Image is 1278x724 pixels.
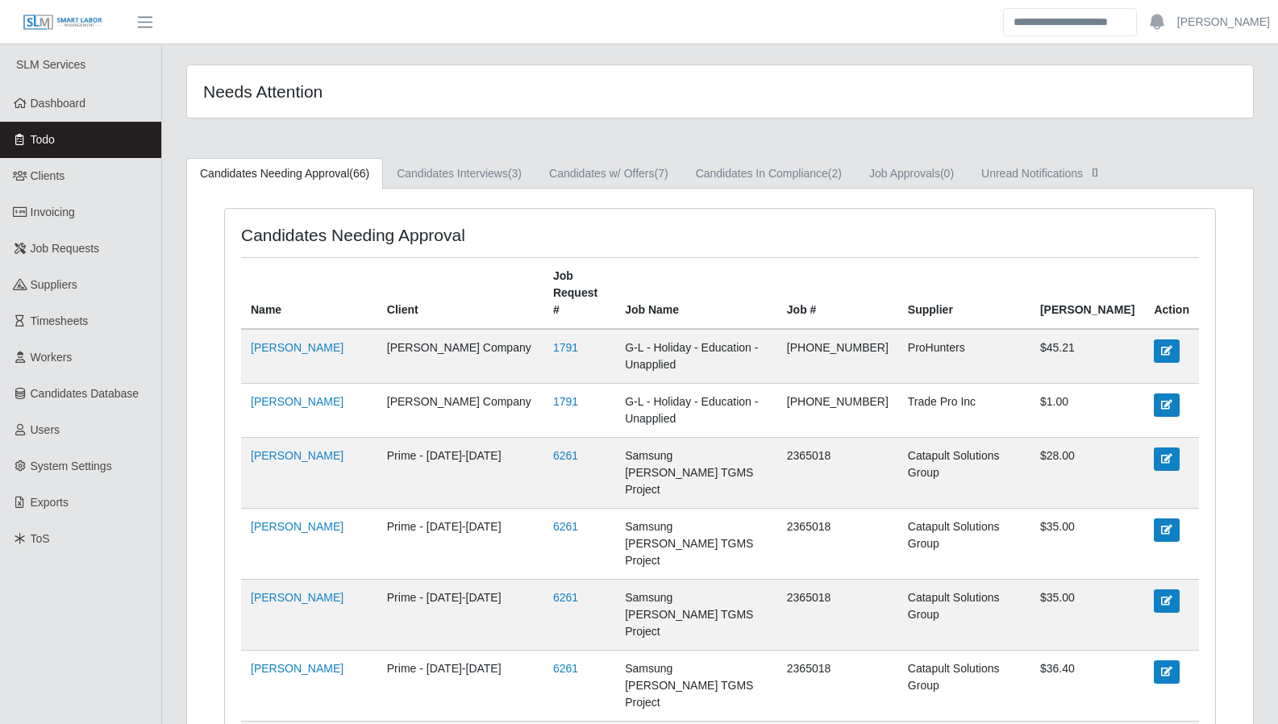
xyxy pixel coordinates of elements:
td: Prime - [DATE]-[DATE] [377,438,543,509]
span: Todo [31,133,55,146]
a: [PERSON_NAME] [251,395,343,408]
td: $36.40 [1030,651,1144,722]
td: Samsung [PERSON_NAME] TGMS Project [615,651,777,722]
a: [PERSON_NAME] [251,520,343,533]
td: [PERSON_NAME] Company [377,329,543,384]
td: $28.00 [1030,438,1144,509]
td: Samsung [PERSON_NAME] TGMS Project [615,580,777,651]
h4: Needs Attention [203,81,620,102]
td: G-L - Holiday - Education - Unapplied [615,329,777,384]
a: 1791 [553,341,578,354]
span: Workers [31,351,73,364]
th: Action [1144,258,1199,330]
span: Suppliers [31,278,77,291]
span: (66) [349,167,369,180]
th: Job # [777,258,898,330]
span: Exports [31,496,69,509]
span: Timesheets [31,314,89,327]
td: Catapult Solutions Group [898,651,1030,722]
td: 2365018 [777,651,898,722]
a: 6261 [553,520,578,533]
td: G-L - Holiday - Education - Unapplied [615,384,777,438]
th: Name [241,258,377,330]
td: [PERSON_NAME] Company [377,384,543,438]
a: Unread Notifications [968,158,1117,189]
h4: Candidates Needing Approval [241,225,627,245]
span: Dashboard [31,97,86,110]
span: System Settings [31,460,112,472]
a: Candidates Interviews [383,158,535,189]
a: [PERSON_NAME] [1177,14,1270,31]
a: 6261 [553,591,578,604]
span: Clients [31,169,65,182]
span: (0) [940,167,954,180]
td: $45.21 [1030,329,1144,384]
td: Samsung [PERSON_NAME] TGMS Project [615,509,777,580]
a: Candidates w/ Offers [535,158,682,189]
a: [PERSON_NAME] [251,341,343,354]
td: $35.00 [1030,509,1144,580]
a: 6261 [553,662,578,675]
a: 1791 [553,395,578,408]
a: [PERSON_NAME] [251,662,343,675]
td: 2365018 [777,438,898,509]
span: Job Requests [31,242,100,255]
span: Candidates Database [31,387,139,400]
td: ProHunters [898,329,1030,384]
span: (2) [828,167,842,180]
th: Job Request # [543,258,615,330]
td: Trade Pro Inc [898,384,1030,438]
span: (3) [508,167,522,180]
td: 2365018 [777,580,898,651]
input: Search [1003,8,1137,36]
td: [PHONE_NUMBER] [777,329,898,384]
a: Candidates In Compliance [682,158,855,189]
span: Invoicing [31,206,75,218]
a: Job Approvals [855,158,968,189]
td: [PHONE_NUMBER] [777,384,898,438]
th: Supplier [898,258,1030,330]
td: Prime - [DATE]-[DATE] [377,580,543,651]
td: $35.00 [1030,580,1144,651]
span: (7) [655,167,668,180]
a: 6261 [553,449,578,462]
td: $1.00 [1030,384,1144,438]
a: [PERSON_NAME] [251,449,343,462]
span: Users [31,423,60,436]
td: Catapult Solutions Group [898,509,1030,580]
td: 2365018 [777,509,898,580]
td: Samsung [PERSON_NAME] TGMS Project [615,438,777,509]
span: ToS [31,532,50,545]
th: Job Name [615,258,777,330]
img: SLM Logo [23,14,103,31]
a: Candidates Needing Approval [186,158,383,189]
span: SLM Services [16,58,85,71]
td: Catapult Solutions Group [898,580,1030,651]
th: Client [377,258,543,330]
a: [PERSON_NAME] [251,591,343,604]
th: [PERSON_NAME] [1030,258,1144,330]
td: Prime - [DATE]-[DATE] [377,509,543,580]
td: Catapult Solutions Group [898,438,1030,509]
span: [] [1087,165,1103,178]
td: Prime - [DATE]-[DATE] [377,651,543,722]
